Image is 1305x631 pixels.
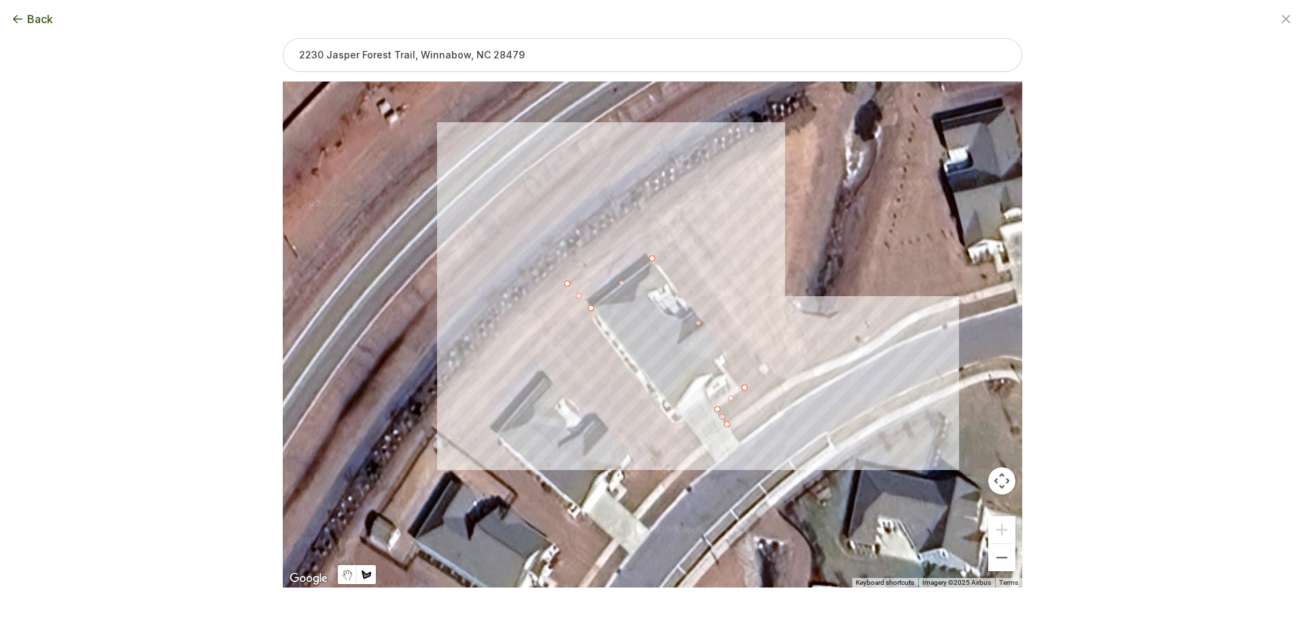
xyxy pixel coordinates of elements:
[988,544,1015,571] button: Zoom out
[286,570,331,588] img: Google
[988,467,1015,494] button: Map camera controls
[999,579,1018,586] a: Terms (opens in new tab)
[856,578,914,588] button: Keyboard shortcuts
[286,570,331,588] a: Open this area in Google Maps (opens a new window)
[338,565,357,584] button: Stop drawing
[11,11,53,27] button: Back
[988,516,1015,543] button: Zoom in
[922,579,991,586] span: Imagery ©2025 Airbus
[283,38,1022,72] input: 2230 Jasper Forest Trail, Winnabow, NC 28479
[357,565,376,584] button: Draw a shape
[27,11,53,27] span: Back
